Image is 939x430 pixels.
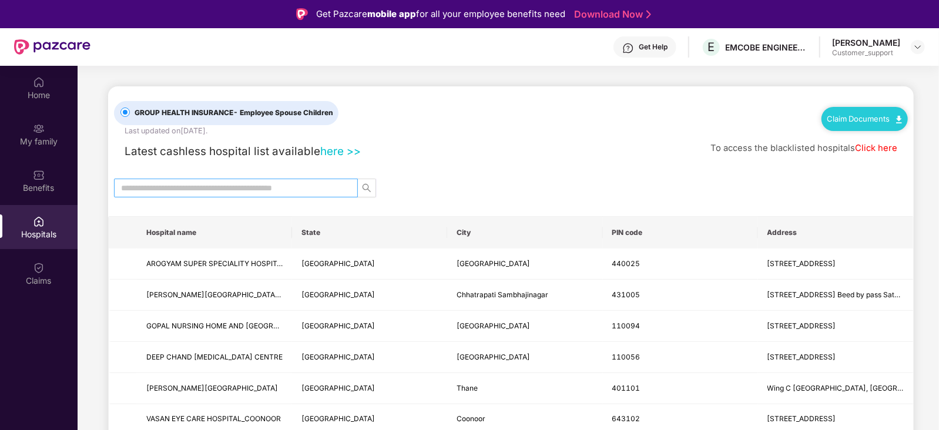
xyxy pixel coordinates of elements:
[827,114,902,123] a: Claim Documents
[447,373,602,404] td: Thane
[457,414,485,423] span: Coonoor
[146,352,283,361] span: DEEP CHAND [MEDICAL_DATA] CENTRE
[137,217,292,248] th: Hospital name
[612,321,640,330] span: 110094
[33,216,45,227] img: svg+xml;base64,PHN2ZyBpZD0iSG9zcGl0YWxzIiB4bWxucz0iaHR0cDovL3d3dy53My5vcmcvMjAwMC9zdmciIHdpZHRoPS...
[758,342,913,373] td: B-16, Pillar No. 227, Main Rohtak Road
[320,145,361,158] a: here >>
[758,311,913,342] td: B-1, Jyoti Nagar, Loni Road
[33,262,45,274] img: svg+xml;base64,PHN2ZyBpZD0iQ2xhaW0iIHhtbG5zPSJodHRwOi8vd3d3LnczLm9yZy8yMDAwL3N2ZyIgd2lkdGg9IjIwIi...
[457,384,478,392] span: Thane
[146,321,319,330] span: GOPAL NURSING HOME AND [GEOGRAPHIC_DATA]
[447,280,602,311] td: Chhatrapati Sambhajinagar
[357,179,376,197] button: search
[292,373,447,404] td: Maharashtra
[296,8,308,20] img: Logo
[447,311,602,342] td: New Delhi
[130,107,338,119] span: GROUP HEALTH INSURANCE
[612,259,640,268] span: 440025
[612,290,640,299] span: 431005
[33,76,45,88] img: svg+xml;base64,PHN2ZyBpZD0iSG9tZSIgeG1sbnM9Imh0dHA6Ly93d3cudzMub3JnLzIwMDAvc3ZnIiB3aWR0aD0iMjAiIG...
[33,169,45,181] img: svg+xml;base64,PHN2ZyBpZD0iQmVuZWZpdHMiIHhtbG5zPSJodHRwOi8vd3d3LnczLm9yZy8yMDAwL3N2ZyIgd2lkdGg9Ij...
[758,373,913,404] td: Wing C Radha Govind Park, Uttan Road
[146,384,278,392] span: [PERSON_NAME][GEOGRAPHIC_DATA]
[646,8,651,21] img: Stroke
[896,116,902,123] img: svg+xml;base64,PHN2ZyB4bWxucz0iaHR0cDovL3d3dy53My5vcmcvMjAwMC9zdmciIHdpZHRoPSIxMC40IiBoZWlnaHQ9Ij...
[913,42,923,52] img: svg+xml;base64,PHN2ZyBpZD0iRHJvcGRvd24tMzJ4MzIiIHhtbG5zPSJodHRwOi8vd3d3LnczLm9yZy8yMDAwL3N2ZyIgd2...
[33,123,45,135] img: svg+xml;base64,PHN2ZyB3aWR0aD0iMjAiIGhlaWdodD0iMjAiIHZpZXdCb3g9IjAgMCAyMCAyMCIgZmlsbD0ibm9uZSIgeG...
[146,414,281,423] span: VASAN EYE CARE HOSPITAL_COONOOR
[301,259,375,268] span: [GEOGRAPHIC_DATA]
[137,311,292,342] td: GOPAL NURSING HOME AND EYE HOSPITAL
[367,8,416,19] strong: mobile app
[767,228,904,237] span: Address
[233,108,333,117] span: - Employee Spouse Children
[301,290,375,299] span: [GEOGRAPHIC_DATA]
[639,42,668,52] div: Get Help
[292,311,447,342] td: Delhi
[292,217,447,248] th: State
[316,7,565,21] div: Get Pazcare for all your employee benefits need
[767,352,836,361] span: [STREET_ADDRESS]
[137,373,292,404] td: DHANVANTARI HOSPITAL
[146,290,444,299] span: [PERSON_NAME][GEOGRAPHIC_DATA] Arthroscopy & Orthopedic Superspeciality Center
[710,143,855,153] span: To access the blacklisted hospitals
[301,352,375,361] span: [GEOGRAPHIC_DATA]
[447,248,602,280] td: Nagpur
[125,145,320,158] span: Latest cashless hospital list available
[292,280,447,311] td: Maharashtra
[447,217,602,248] th: City
[758,217,913,248] th: Address
[758,248,913,280] td: 34, Sita Nagar, Wardha Road
[125,125,207,137] div: Last updated on [DATE] .
[767,321,836,330] span: [STREET_ADDRESS]
[767,414,836,423] span: [STREET_ADDRESS]
[832,37,900,48] div: [PERSON_NAME]
[457,259,530,268] span: [GEOGRAPHIC_DATA]
[767,259,836,268] span: [STREET_ADDRESS]
[137,280,292,311] td: Shri Swami Samarth Hospital Arthroscopy & Orthopedic Superspeciality Center
[292,342,447,373] td: Delhi
[447,342,602,373] td: New Delhi
[292,248,447,280] td: Maharashtra
[574,8,648,21] a: Download Now
[137,342,292,373] td: DEEP CHAND DIALYSIS CENTRE
[457,290,548,299] span: Chhatrapati Sambhajinagar
[603,217,758,248] th: PIN code
[758,280,913,311] td: Plot No.11 Sarve No.3/4 Beed by pass Satara parisar Mustafabad, Amdar Road Satara Parisar Session...
[146,259,286,268] span: AROGYAM SUPER SPECIALITY HOSPITAL
[612,414,640,423] span: 643102
[612,384,640,392] span: 401101
[301,321,375,330] span: [GEOGRAPHIC_DATA]
[612,352,640,361] span: 110056
[725,42,807,53] div: EMCOBE ENGINEERING AND CONSULTANTS
[622,42,634,54] img: svg+xml;base64,PHN2ZyBpZD0iSGVscC0zMngzMiIgeG1sbnM9Imh0dHA6Ly93d3cudzMub3JnLzIwMDAvc3ZnIiB3aWR0aD...
[457,321,530,330] span: [GEOGRAPHIC_DATA]
[146,228,283,237] span: Hospital name
[832,48,900,58] div: Customer_support
[301,384,375,392] span: [GEOGRAPHIC_DATA]
[708,40,715,54] span: E
[301,414,375,423] span: [GEOGRAPHIC_DATA]
[137,248,292,280] td: AROGYAM SUPER SPECIALITY HOSPITAL
[457,352,530,361] span: [GEOGRAPHIC_DATA]
[14,39,90,55] img: New Pazcare Logo
[855,143,897,153] a: Click here
[358,183,375,193] span: search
